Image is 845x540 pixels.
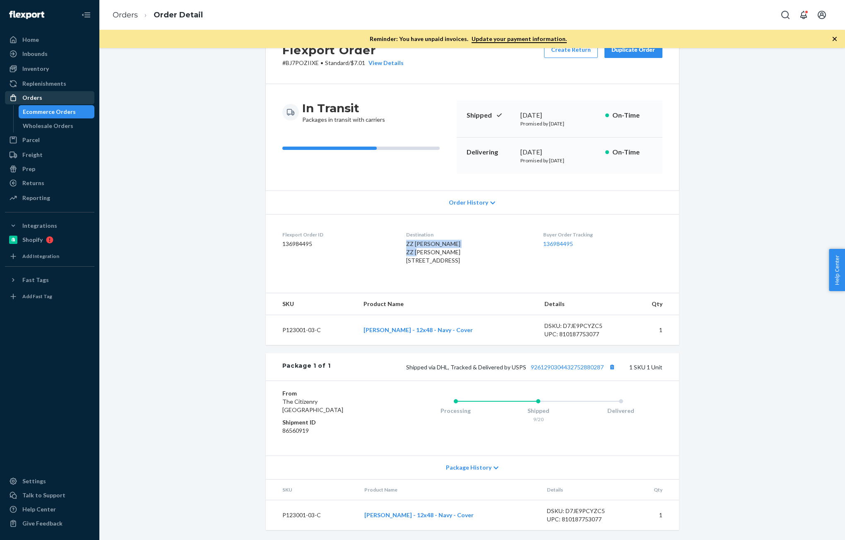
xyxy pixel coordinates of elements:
[5,273,94,287] button: Fast Tags
[5,219,94,232] button: Integrations
[22,477,46,485] div: Settings
[604,41,662,58] button: Duplicate Order
[22,151,43,159] div: Freight
[22,505,56,513] div: Help Center
[520,147,599,157] div: [DATE]
[607,362,618,372] button: Copy tracking number
[266,500,358,530] td: P123001-03-C
[5,148,94,162] a: Freight
[449,198,488,207] span: Order History
[266,315,357,345] td: P123001-03-C
[23,108,76,116] div: Ecommerce Orders
[19,105,95,118] a: Ecommerce Orders
[5,503,94,516] a: Help Center
[5,176,94,190] a: Returns
[282,362,331,372] div: Package 1 of 1
[22,136,40,144] div: Parcel
[5,133,94,147] a: Parcel
[631,500,679,530] td: 1
[406,364,618,371] span: Shipped via DHL, Tracked & Delivered by USPS
[22,179,44,187] div: Returns
[5,33,94,46] a: Home
[497,407,580,415] div: Shipped
[364,511,474,518] a: [PERSON_NAME] - 12x48 - Navy - Cover
[520,120,599,127] p: Promised by [DATE]
[5,162,94,176] a: Prep
[414,407,497,415] div: Processing
[282,418,381,427] dt: Shipment ID
[543,231,662,238] dt: Buyer Order Tracking
[22,222,57,230] div: Integrations
[5,62,94,75] a: Inventory
[547,507,625,515] div: DSKU: D7JE9PCYZC5
[777,7,794,23] button: Open Search Box
[544,322,622,330] div: DSKU: D7JE9PCYZC5
[628,293,679,315] th: Qty
[330,362,662,372] div: 1 SKU 1 Unit
[520,111,599,120] div: [DATE]
[22,236,43,244] div: Shopify
[406,231,530,238] dt: Destination
[5,475,94,488] a: Settings
[612,147,652,157] p: On-Time
[302,101,385,116] h3: In Transit
[5,47,94,60] a: Inbounds
[282,427,381,435] dd: 86560919
[22,293,52,300] div: Add Fast Tag
[406,240,460,264] span: ZZ [PERSON_NAME] ZZ [PERSON_NAME] [STREET_ADDRESS]
[106,3,209,27] ol: breadcrumbs
[282,398,343,413] span: The Citizenry [GEOGRAPHIC_DATA]
[580,407,662,415] div: Delivered
[358,480,540,500] th: Product Name
[543,240,573,247] a: 136984495
[282,41,404,59] h2: Flexport Order
[22,94,42,102] div: Orders
[5,250,94,263] a: Add Integration
[467,147,514,157] p: Delivering
[365,59,404,67] button: View Details
[302,101,385,124] div: Packages in transit with carriers
[266,293,357,315] th: SKU
[364,326,473,333] a: [PERSON_NAME] - 12x48 - Navy - Cover
[22,194,50,202] div: Reporting
[154,10,203,19] a: Order Detail
[612,111,652,120] p: On-Time
[497,416,580,423] div: 9/20
[22,165,35,173] div: Prep
[829,249,845,291] button: Help Center
[547,515,625,523] div: UPC: 810187753077
[5,91,94,104] a: Orders
[320,59,323,66] span: •
[19,119,95,133] a: Wholesale Orders
[78,7,94,23] button: Close Navigation
[22,80,66,88] div: Replenishments
[9,11,44,19] img: Flexport logo
[5,489,94,502] a: Talk to Support
[22,36,39,44] div: Home
[22,50,48,58] div: Inbounds
[22,253,59,260] div: Add Integration
[357,293,538,315] th: Product Name
[538,293,629,315] th: Details
[540,480,631,500] th: Details
[795,7,812,23] button: Open notifications
[325,59,349,66] span: Standard
[628,315,679,345] td: 1
[23,122,73,130] div: Wholesale Orders
[282,59,404,67] p: # BJ7POZIIXE / $7.01
[113,10,138,19] a: Orders
[814,7,830,23] button: Open account menu
[467,111,514,120] p: Shipped
[544,330,622,338] div: UPC: 810187753077
[22,491,65,499] div: Talk to Support
[631,480,679,500] th: Qty
[520,157,599,164] p: Promised by [DATE]
[282,240,393,248] dd: 136984495
[5,290,94,303] a: Add Fast Tag
[446,463,491,472] span: Package History
[472,35,567,43] a: Update your payment information.
[5,517,94,530] button: Give Feedback
[544,41,598,58] button: Create Return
